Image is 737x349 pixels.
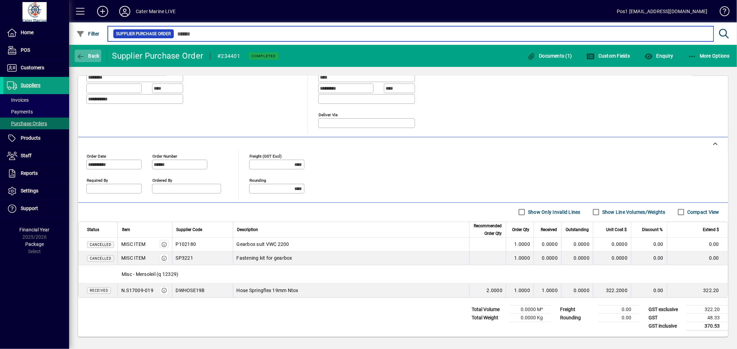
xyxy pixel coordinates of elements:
[172,238,233,251] td: P102180
[21,153,31,158] span: Staff
[116,30,171,37] span: Supplier Purchase Order
[21,170,38,176] span: Reports
[7,121,47,126] span: Purchase Orders
[526,50,574,62] button: Documents (1)
[687,322,728,330] td: 370.53
[217,51,240,62] div: #234401
[90,257,111,260] span: Cancelled
[21,135,40,141] span: Products
[561,283,593,297] td: 0.0000
[121,287,153,294] div: N.S17009-019
[237,287,299,294] span: Hose Springflex 19mm Ntox
[90,243,111,247] span: Cancelled
[557,305,598,313] td: Freight
[541,226,557,233] span: Received
[506,238,533,251] td: 1.0000
[631,238,667,251] td: 0.00
[3,118,69,129] a: Purchase Orders
[468,305,510,313] td: Total Volume
[645,322,687,330] td: GST inclusive
[21,188,38,193] span: Settings
[177,226,202,233] span: Supplier Code
[121,255,145,261] div: MISC ITEM
[25,241,44,247] span: Package
[468,313,510,322] td: Total Weight
[533,251,561,265] td: 0.0000
[20,227,50,232] span: Financial Year
[172,251,233,265] td: SP3221
[3,130,69,147] a: Products
[3,200,69,217] a: Support
[631,283,667,297] td: 0.00
[92,5,114,18] button: Add
[237,226,258,233] span: Description
[78,265,728,283] div: Misc - Mersoleil (q 12329)
[21,206,38,211] span: Support
[533,238,561,251] td: 0.0000
[122,226,130,233] span: Item
[606,226,627,233] span: Unit Cost $
[3,94,69,106] a: Invoices
[587,53,630,59] span: Custom Fields
[645,313,687,322] td: GST
[7,97,29,103] span: Invoices
[643,50,675,62] button: Enquiry
[69,50,107,62] app-page-header-button: Back
[3,106,69,118] a: Payments
[3,147,69,164] a: Staff
[688,53,730,59] span: More Options
[75,50,101,62] button: Back
[593,283,631,297] td: 322.2000
[3,59,69,77] a: Customers
[7,109,33,114] span: Payments
[21,47,30,53] span: POS
[249,153,282,158] mat-label: Freight (GST excl)
[598,305,640,313] td: 0.00
[75,28,101,40] button: Filter
[172,283,233,297] td: DWHOSE19B
[87,178,108,182] mat-label: Required by
[557,313,598,322] td: Rounding
[90,289,108,292] span: Received
[686,50,732,62] button: More Options
[21,65,44,70] span: Customers
[152,178,172,182] mat-label: Ordered by
[593,251,631,265] td: 0.0000
[642,226,663,233] span: Discount %
[252,54,276,58] span: Completed
[667,238,728,251] td: 0.00
[645,305,687,313] td: GST exclusive
[112,50,204,61] div: Supplier Purchase Order
[87,153,106,158] mat-label: Order date
[510,313,551,322] td: 0.0000 Kg
[601,209,665,216] label: Show Line Volumes/Weights
[76,31,100,37] span: Filter
[687,313,728,322] td: 48.33
[631,251,667,265] td: 0.00
[512,226,529,233] span: Order Qty
[527,209,580,216] label: Show Only Invalid Lines
[319,112,338,117] mat-label: Deliver via
[3,42,69,59] a: POS
[585,50,632,62] button: Custom Fields
[667,283,728,297] td: 322.20
[152,153,177,158] mat-label: Order number
[3,165,69,182] a: Reports
[598,313,640,322] td: 0.00
[533,283,561,297] td: 1.0000
[21,82,40,88] span: Suppliers
[114,5,136,18] button: Profile
[617,6,708,17] div: Pos1 [EMAIL_ADDRESS][DOMAIN_NAME]
[21,30,34,35] span: Home
[237,241,289,248] span: Gearbox suit VWC 2200
[593,238,631,251] td: 0.0000
[3,182,69,200] a: Settings
[249,178,266,182] mat-label: Rounding
[87,226,99,233] span: Status
[136,6,176,17] div: Cater Marine LIVE
[527,53,572,59] span: Documents (1)
[506,283,533,297] td: 1.0000
[703,226,719,233] span: Extend $
[469,283,506,297] td: 2.0000
[644,53,673,59] span: Enquiry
